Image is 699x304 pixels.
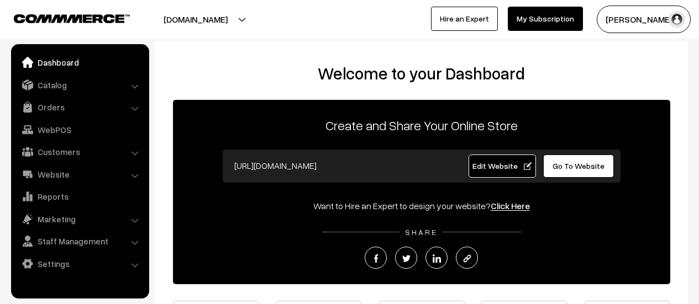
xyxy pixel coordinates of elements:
[400,227,443,237] span: SHARE
[173,115,670,135] p: Create and Share Your Online Store
[14,11,111,24] a: COMMMERCE
[14,75,145,95] a: Catalog
[14,52,145,72] a: Dashboard
[166,63,677,83] h2: Welcome to your Dashboard
[14,254,145,274] a: Settings
[553,161,605,170] span: Go To Website
[597,6,691,33] button: [PERSON_NAME]
[14,14,130,23] img: COMMMERCE
[14,231,145,251] a: Staff Management
[14,209,145,229] a: Marketing
[472,161,532,170] span: Edit Website
[14,142,145,162] a: Customers
[508,7,583,31] a: My Subscription
[14,164,145,184] a: Website
[543,154,614,178] a: Go To Website
[14,97,145,117] a: Orders
[469,154,536,178] a: Edit Website
[431,7,498,31] a: Hire an Expert
[14,186,145,206] a: Reports
[125,6,266,33] button: [DOMAIN_NAME]
[14,120,145,140] a: WebPOS
[669,11,685,28] img: user
[491,200,530,211] a: Click Here
[173,199,670,212] div: Want to Hire an Expert to design your website?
